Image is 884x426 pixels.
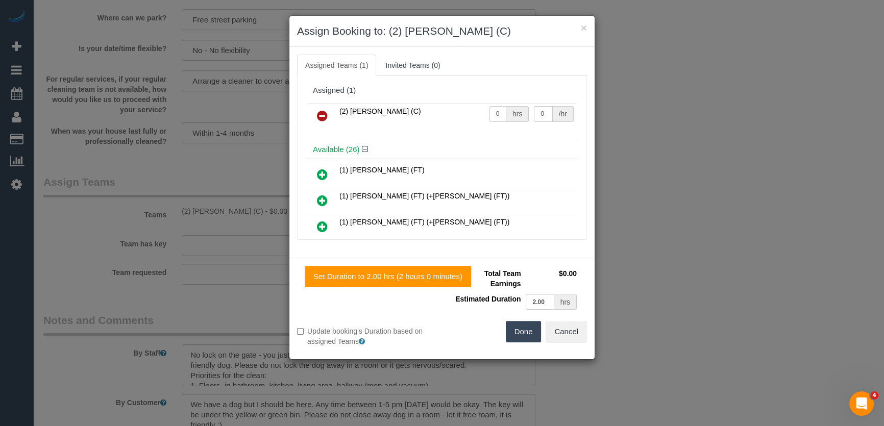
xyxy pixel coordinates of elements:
button: Set Duration to 2.00 hrs (2 hours 0 minutes) [305,266,471,287]
iframe: Intercom live chat [849,391,874,416]
span: (1) [PERSON_NAME] (FT) (+[PERSON_NAME] (FT)) [339,218,509,226]
a: Assigned Teams (1) [297,55,376,76]
label: Update booking's Duration based on assigned Teams [297,326,434,346]
h3: Assign Booking to: (2) [PERSON_NAME] (C) [297,23,587,39]
div: Assigned (1) [313,86,571,95]
span: (1) [PERSON_NAME] (FT) [339,166,424,174]
span: Estimated Duration [455,295,521,303]
input: Update booking's Duration based on assigned Teams [297,328,304,335]
button: × [581,22,587,33]
td: Total Team Earnings [450,266,523,291]
h4: Available (26) [313,145,571,154]
button: Done [506,321,542,342]
button: Cancel [546,321,587,342]
span: 4 [870,391,878,399]
td: $0.00 [523,266,579,291]
a: Invited Teams (0) [377,55,448,76]
div: hrs [554,294,577,310]
span: (1) [PERSON_NAME] (FT) (+[PERSON_NAME] (FT)) [339,192,509,200]
div: /hr [553,106,574,122]
div: hrs [506,106,529,122]
span: (2) [PERSON_NAME] (C) [339,107,421,115]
